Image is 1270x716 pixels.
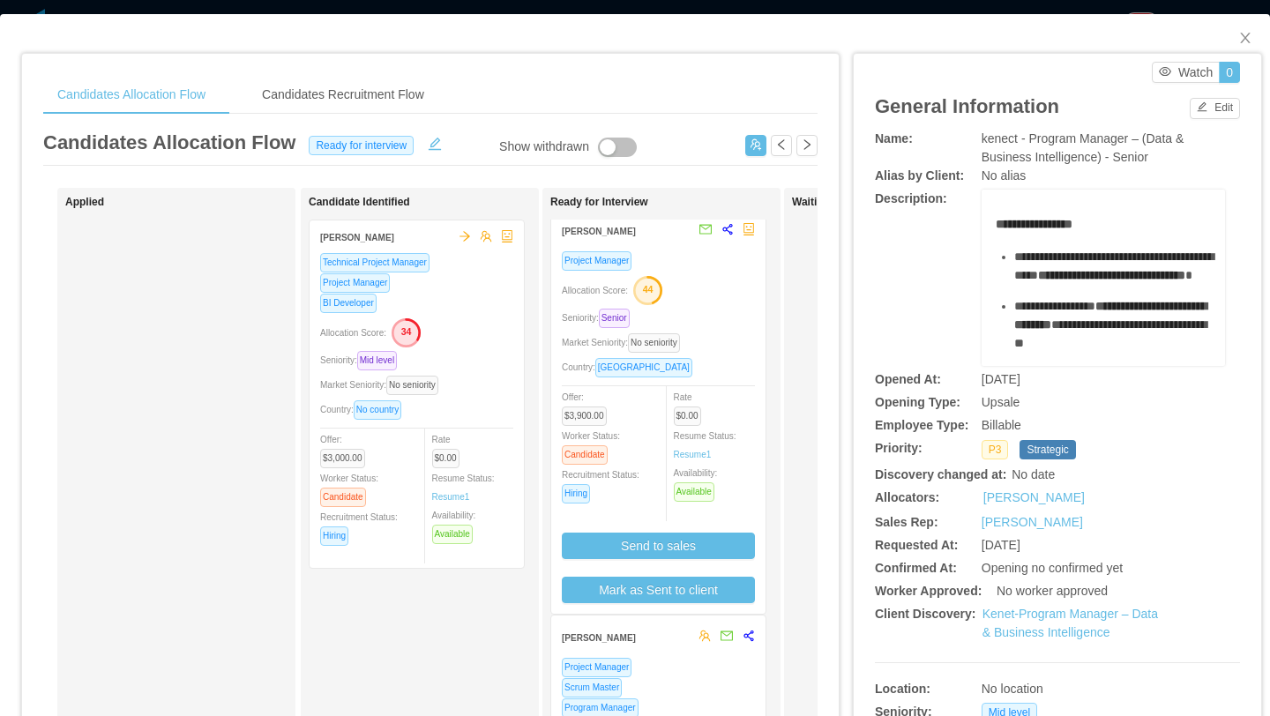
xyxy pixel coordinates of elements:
[982,561,1123,575] span: Opening no confirmed yet
[1221,14,1270,63] button: Close
[875,441,923,455] b: Priority:
[792,196,1039,209] h1: Waiting for Client Approval
[674,392,708,421] span: Rate
[796,135,818,156] button: icon: right
[982,131,1184,164] span: kenect - Program Manager – (Data & Business Intelligence) - Senior
[562,313,637,323] span: Seniority:
[386,317,422,346] button: 34
[43,75,220,115] div: Candidates Allocation Flow
[562,633,636,643] strong: [PERSON_NAME]
[354,400,401,420] span: No country
[875,191,947,205] b: Description:
[771,135,792,156] button: icon: left
[562,577,755,603] button: Mark as Sent to client
[320,253,430,272] span: Technical Project Manager
[65,196,312,209] h1: Applied
[562,227,636,236] strong: [PERSON_NAME]
[674,406,701,426] span: $0.00
[320,488,366,507] span: Candidate
[875,92,1059,121] article: General Information
[875,467,1006,481] b: Discovery changed at:
[562,406,607,426] span: $3,900.00
[248,75,438,115] div: Candidates Recruitment Flow
[309,196,556,209] h1: Candidate Identified
[875,538,958,552] b: Requested At:
[43,128,295,157] article: Candidates Allocation Flow
[982,515,1083,529] a: [PERSON_NAME]
[320,355,404,365] span: Seniority:
[1152,62,1220,83] button: icon: eyeWatch
[982,190,1225,366] div: rdw-wrapper
[721,223,734,235] span: share-alt
[320,233,394,242] strong: [PERSON_NAME]
[875,515,938,529] b: Sales Rep:
[309,136,414,155] span: Ready for interview
[875,607,975,621] b: Client Discovery:
[320,328,386,338] span: Allocation Score:
[550,196,797,209] h1: Ready for Interview
[562,362,699,372] span: Country:
[982,680,1164,698] div: No location
[875,395,960,409] b: Opening Type:
[982,168,1027,183] span: No alias
[875,490,939,504] b: Allocators:
[562,470,639,498] span: Recruitment Status:
[743,223,755,235] span: robot
[432,525,473,544] span: Available
[320,380,445,390] span: Market Seniority:
[432,474,495,502] span: Resume Status:
[875,418,968,432] b: Employee Type:
[562,431,620,459] span: Worker Status:
[320,526,348,546] span: Hiring
[562,251,631,271] span: Project Manager
[401,326,412,337] text: 34
[459,230,471,242] span: arrow-right
[982,372,1020,386] span: [DATE]
[562,533,755,559] button: Send to sales
[1190,98,1240,119] button: icon: editEdit
[1012,467,1055,481] span: No date
[562,658,631,677] span: Project Manager
[599,309,630,328] span: Senior
[432,511,480,539] span: Availability:
[1219,62,1240,83] button: 0
[357,351,397,370] span: Mid level
[875,168,964,183] b: Alias by Client:
[628,275,663,303] button: 44
[674,468,721,496] span: Availability:
[499,138,589,157] div: Show withdrawn
[982,418,1021,432] span: Billable
[320,512,398,541] span: Recruitment Status:
[320,273,390,293] span: Project Manager
[982,440,1009,459] span: P3
[501,230,513,242] span: robot
[996,215,1212,392] div: rdw-editor
[562,338,687,347] span: Market Seniority:
[628,333,680,353] span: No seniority
[480,230,492,242] span: team
[320,294,377,313] span: BI Developer
[432,490,470,503] a: Resume1
[595,358,692,377] span: [GEOGRAPHIC_DATA]
[1238,31,1252,45] i: icon: close
[982,395,1020,409] span: Upsale
[875,131,913,145] b: Name:
[432,449,459,468] span: $0.00
[562,286,628,295] span: Allocation Score:
[320,449,365,468] span: $3,000.00
[997,584,1108,598] span: No worker approved
[875,682,930,696] b: Location:
[674,482,714,502] span: Available
[643,284,654,295] text: 44
[432,435,467,463] span: Rate
[982,607,1158,639] a: Kenet-Program Manager – Data & Business Intelligence
[421,133,449,151] button: icon: edit
[743,630,755,642] span: share-alt
[674,448,712,461] a: Resume1
[698,630,711,642] span: team
[875,561,957,575] b: Confirmed At:
[562,445,608,465] span: Candidate
[562,392,614,421] span: Offer:
[320,474,378,502] span: Worker Status:
[983,489,1085,507] a: [PERSON_NAME]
